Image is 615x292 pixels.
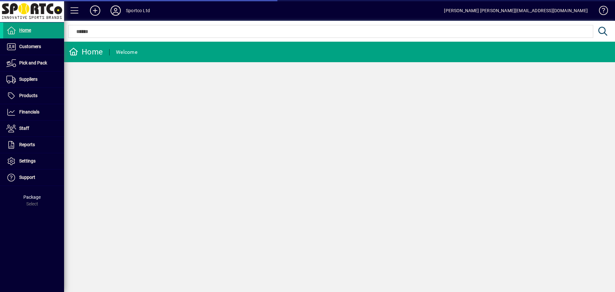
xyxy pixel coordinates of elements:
[444,5,588,16] div: [PERSON_NAME] [PERSON_NAME][EMAIL_ADDRESS][DOMAIN_NAME]
[19,158,36,163] span: Settings
[3,170,64,186] a: Support
[19,77,37,82] span: Suppliers
[3,153,64,169] a: Settings
[3,104,64,120] a: Financials
[19,93,37,98] span: Products
[3,39,64,55] a: Customers
[19,60,47,65] span: Pick and Pack
[3,137,64,153] a: Reports
[594,1,607,22] a: Knowledge Base
[85,5,105,16] button: Add
[69,47,103,57] div: Home
[3,55,64,71] a: Pick and Pack
[19,44,41,49] span: Customers
[23,195,41,200] span: Package
[3,71,64,88] a: Suppliers
[3,121,64,137] a: Staff
[19,142,35,147] span: Reports
[116,47,137,57] div: Welcome
[3,88,64,104] a: Products
[19,109,39,114] span: Financials
[126,5,150,16] div: Sportco Ltd
[105,5,126,16] button: Profile
[19,126,29,131] span: Staff
[19,175,35,180] span: Support
[19,28,31,33] span: Home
